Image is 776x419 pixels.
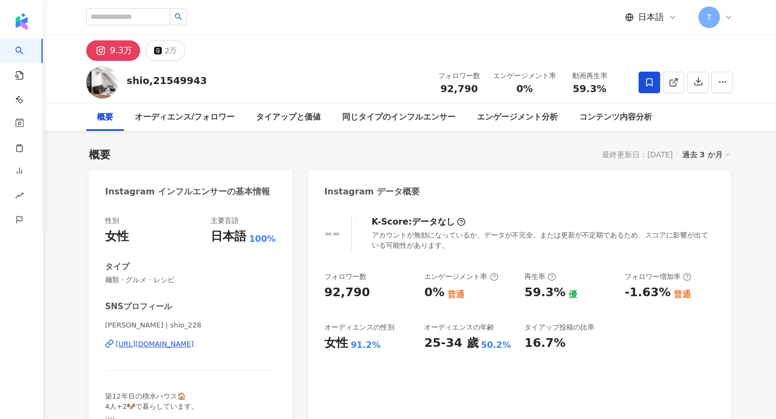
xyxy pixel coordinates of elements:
[105,186,270,198] div: Instagram インフルエンサーの基本情報
[256,111,321,124] div: タイアップと価値
[493,71,556,81] div: エンゲージメント率
[249,233,275,245] span: 100%
[164,43,177,58] div: 2万
[105,275,276,285] span: 麺類 · グルメ · レシピ
[602,150,673,159] div: 最終更新日：[DATE]
[135,111,234,124] div: オーディエンス/フォロワー
[97,111,113,124] div: 概要
[447,289,465,301] div: 普通
[372,231,714,250] div: アカウントが無効になっているか、データが不完全、または更新が不定期であるため、スコアに影響が出ている可能性があります。
[424,335,478,352] div: 25-34 歲
[424,323,494,332] div: オーディエンスの年齢
[105,261,129,273] div: タイプ
[145,40,185,61] button: 2万
[116,339,194,349] div: [URL][DOMAIN_NAME]
[211,228,246,245] div: 日本語
[707,11,712,23] span: T
[524,284,565,301] div: 59.3%
[110,43,132,58] div: 9.3万
[477,111,558,124] div: エンゲージメント分析
[324,186,420,198] div: Instagram データ概要
[516,83,533,94] span: 0%
[569,289,577,301] div: 優
[13,13,30,30] img: logo icon
[89,147,110,162] div: 概要
[105,301,172,312] div: SNSプロフィール
[481,339,511,351] div: 50.2%
[324,323,394,332] div: オーディエンスの性別
[524,335,565,352] div: 16.7%
[211,216,239,226] div: 主要言語
[372,216,466,228] div: K-Score :
[15,39,37,155] a: search
[324,222,341,244] div: --
[351,339,381,351] div: 91.2%
[342,111,455,124] div: 同じタイプのインフルエンサー
[524,323,594,332] div: タイアップ投稿の比率
[440,83,477,94] span: 92,790
[625,284,670,301] div: -1.63%
[105,339,276,349] a: [URL][DOMAIN_NAME]
[86,40,140,61] button: 9.3万
[412,216,455,228] div: データなし
[569,71,610,81] div: 動画再生率
[127,74,207,87] div: shio,21549943
[625,272,691,282] div: フォロワー増加率
[424,272,498,282] div: エンゲージメント率
[638,11,664,23] span: 日本語
[324,335,348,352] div: 女性
[15,185,24,209] span: rise
[324,284,370,301] div: 92,790
[682,148,731,162] div: 過去 3 か月
[573,83,606,94] span: 59.3%
[105,216,119,226] div: 性別
[105,228,129,245] div: 女性
[86,66,119,99] img: KOL Avatar
[424,284,444,301] div: 0%
[438,71,480,81] div: フォロワー数
[524,272,556,282] div: 再生率
[674,289,691,301] div: 普通
[579,111,652,124] div: コンテンツ内容分析
[175,13,182,20] span: search
[105,320,276,330] span: [PERSON_NAME] | shio_228
[324,272,366,282] div: フォロワー数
